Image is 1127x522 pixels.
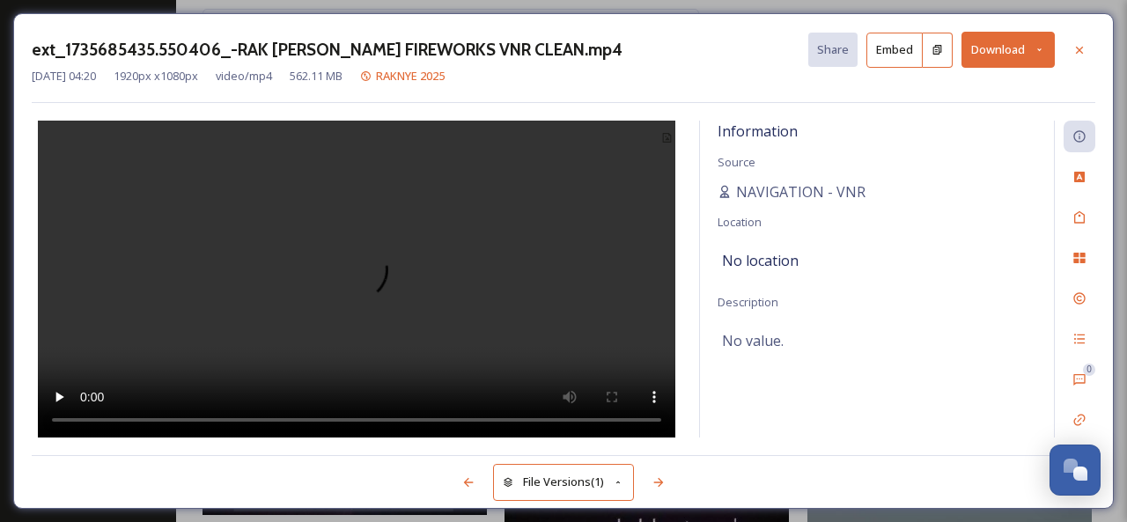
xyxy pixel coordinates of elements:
span: 562.11 MB [290,68,343,85]
span: Information [718,121,798,141]
button: Open Chat [1050,445,1101,496]
span: Source [718,154,755,170]
button: File Versions(1) [493,464,634,500]
span: 1920 px x 1080 px [114,68,198,85]
span: RAKNYE 2025 [376,68,445,84]
button: Embed [866,33,923,68]
button: Download [961,32,1055,68]
div: 0 [1083,364,1095,376]
span: NAVIGATION - VNR [736,181,866,202]
span: No value. [722,330,784,351]
span: Location [718,214,762,230]
h3: ext_1735685435.550406_-RAK [PERSON_NAME] FIREWORKS VNR CLEAN.mp4 [32,37,622,62]
button: Share [808,33,858,67]
span: video/mp4 [216,68,272,85]
span: [DATE] 04:20 [32,68,96,85]
span: No location [722,250,799,271]
span: Description [718,294,778,310]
